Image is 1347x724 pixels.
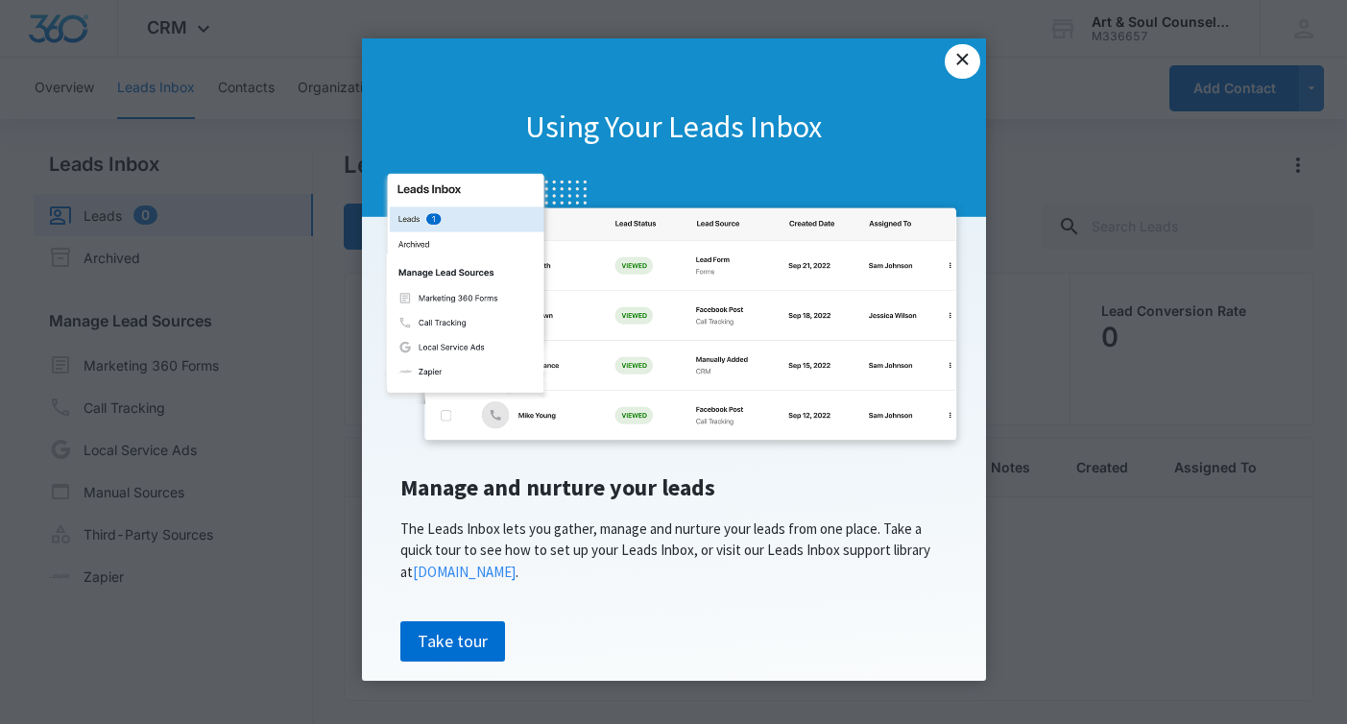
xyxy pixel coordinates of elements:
[400,621,505,662] a: Take tour
[400,519,930,581] span: The Leads Inbox lets you gather, manage and nurture your leads from one place. Take a quick tour ...
[362,108,986,148] h1: Using Your Leads Inbox
[400,472,715,502] span: Manage and nurture your leads
[413,563,516,581] a: [DOMAIN_NAME]
[945,44,979,79] a: Close modal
